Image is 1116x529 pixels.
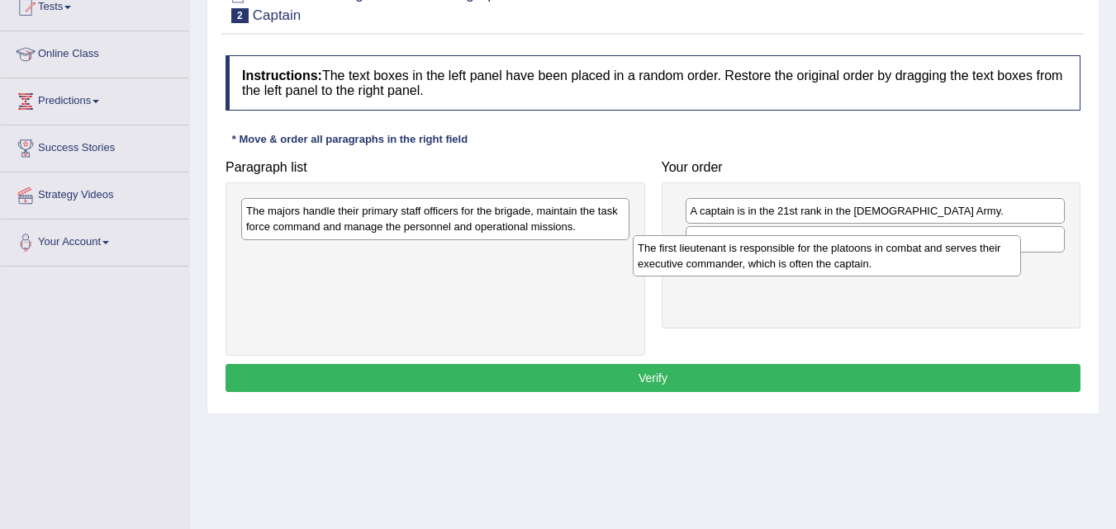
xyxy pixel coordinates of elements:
[231,8,249,23] span: 2
[242,68,322,83] b: Instructions:
[226,160,645,175] h4: Paragraph list
[226,131,474,147] div: * Move & order all paragraphs in the right field
[253,7,302,23] small: Captain
[226,364,1080,392] button: Verify
[226,55,1080,111] h4: The text boxes in the left panel have been placed in a random order. Restore the original order b...
[1,31,189,73] a: Online Class
[662,160,1081,175] h4: Your order
[1,78,189,120] a: Predictions
[686,226,1066,252] div: They rank above the first lieutenant and directly below the major.
[686,198,1066,224] div: A captain is in the 21st rank in the [DEMOGRAPHIC_DATA] Army.
[1,220,189,261] a: Your Account
[633,235,1021,276] div: The first lieutenant is responsible for the platoons in combat and serves their executive command...
[1,125,189,167] a: Success Stories
[1,172,189,214] a: Strategy Videos
[241,198,629,239] div: The majors handle their primary staff officers for the brigade, maintain the task force command a...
